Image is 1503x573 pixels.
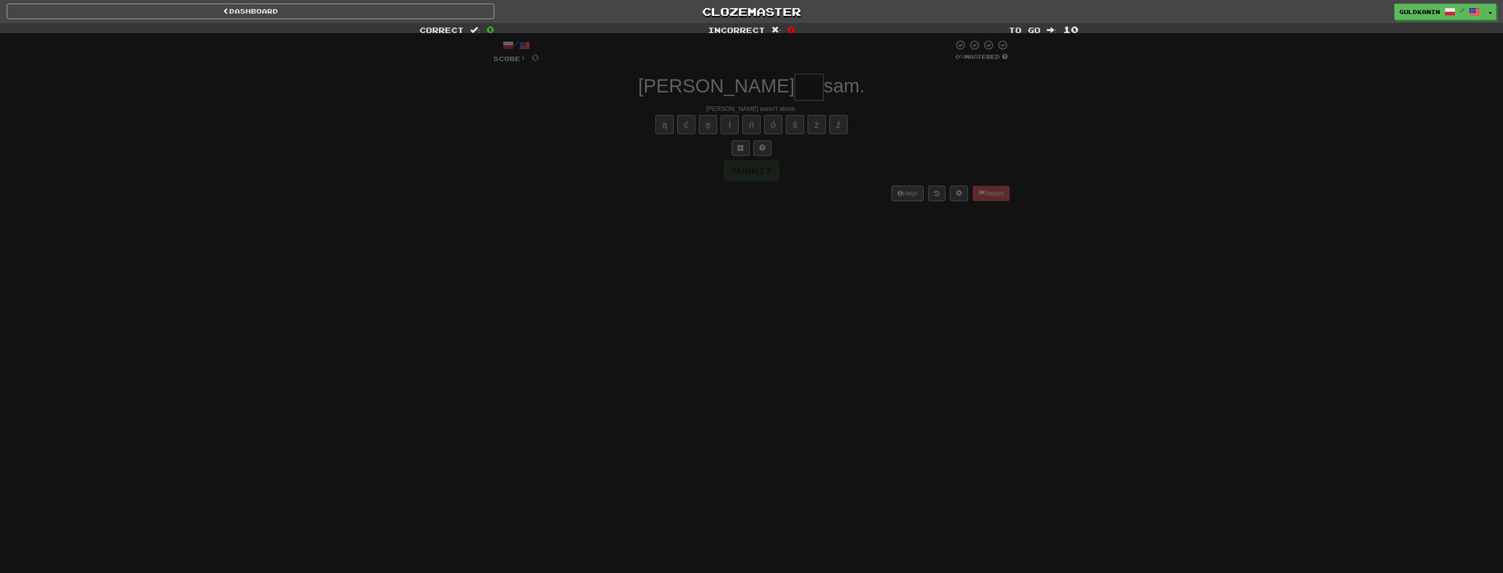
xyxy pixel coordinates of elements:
[1009,25,1041,34] span: To go
[1460,7,1464,14] span: /
[764,115,782,134] button: ó
[508,4,995,19] a: Clozemaster
[954,53,1010,61] div: Mastered
[723,160,780,181] button: Submit
[732,140,750,156] button: Switch sentence to multiple choice alt+p
[771,26,781,34] span: :
[1047,26,1057,34] span: :
[487,24,494,35] span: 0
[655,115,674,134] button: ą
[638,75,795,96] span: [PERSON_NAME]
[808,115,826,134] button: ż
[1063,24,1079,35] span: 10
[824,75,865,96] span: sam.
[721,115,739,134] button: ł
[829,115,848,134] button: ź
[699,115,717,134] button: ę
[493,55,526,63] span: Score:
[1399,8,1440,16] span: Guldkanin
[708,25,765,34] span: Incorrect
[677,115,695,134] button: ć
[1394,4,1485,20] a: Guldkanin /
[753,140,771,156] button: Single letter hint - you only get 1 per sentence and score half the points! alt+h
[928,186,945,201] button: Round history (alt+y)
[493,104,1010,113] div: [PERSON_NAME] wasn't alone.
[955,53,964,60] span: 0 %
[419,25,464,34] span: Correct
[787,24,795,35] span: 0
[786,115,804,134] button: ś
[470,26,480,34] span: :
[7,4,494,19] a: Dashboard
[891,186,924,201] button: Help!
[531,52,539,63] span: 0
[742,115,761,134] button: ń
[973,186,1010,201] button: Report
[493,39,539,51] div: /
